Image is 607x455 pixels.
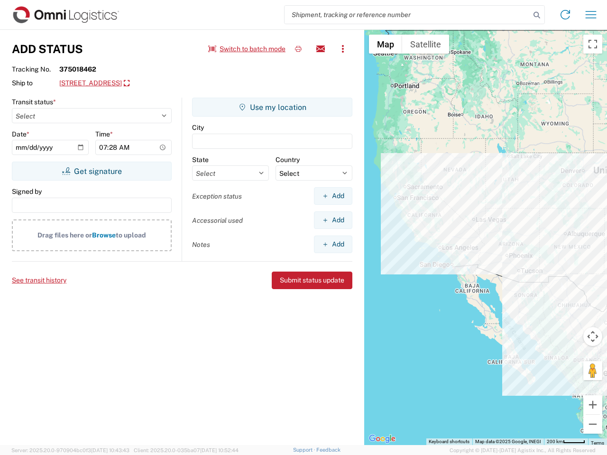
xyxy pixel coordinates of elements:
a: Feedback [316,447,340,453]
input: Shipment, tracking or reference number [285,6,530,24]
button: Add [314,187,352,205]
button: Add [314,211,352,229]
span: Ship to [12,79,59,87]
span: Client: 2025.20.0-035ba07 [134,447,239,453]
a: Support [293,447,317,453]
button: Switch to batch mode [208,41,285,57]
label: Signed by [12,187,42,196]
button: Submit status update [272,272,352,289]
a: Open this area in Google Maps (opens a new window) [367,433,398,445]
h3: Add Status [12,42,83,56]
span: [DATE] 10:52:44 [200,447,239,453]
label: Exception status [192,192,242,200]
button: See transit history [12,273,66,288]
button: Toggle fullscreen view [583,35,602,54]
span: Map data ©2025 Google, INEGI [475,439,541,444]
button: Add [314,236,352,253]
button: Zoom out [583,415,602,434]
span: 200 km [547,439,563,444]
label: Transit status [12,98,56,106]
span: Browse [92,231,116,239]
label: Time [95,130,113,138]
label: Country [276,155,300,164]
span: Copyright © [DATE]-[DATE] Agistix Inc., All Rights Reserved [450,446,596,455]
label: City [192,123,204,132]
button: Zoom in [583,395,602,414]
label: Notes [192,240,210,249]
span: Drag files here or [37,231,92,239]
button: Map Scale: 200 km per 43 pixels [544,438,588,445]
span: [DATE] 10:43:43 [91,447,129,453]
button: Use my location [192,98,352,117]
button: Keyboard shortcuts [429,438,469,445]
a: Terms [591,440,604,446]
button: Drag Pegman onto the map to open Street View [583,361,602,380]
button: Show satellite imagery [402,35,449,54]
label: State [192,155,209,164]
strong: 375018462 [59,65,96,73]
span: Server: 2025.20.0-970904bc0f3 [11,447,129,453]
button: Map camera controls [583,327,602,346]
img: Google [367,433,398,445]
label: Date [12,130,29,138]
span: Tracking No. [12,65,59,73]
a: [STREET_ADDRESS] [59,75,129,91]
label: Accessorial used [192,216,243,225]
span: to upload [116,231,146,239]
button: Get signature [12,162,172,181]
button: Show street map [369,35,402,54]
